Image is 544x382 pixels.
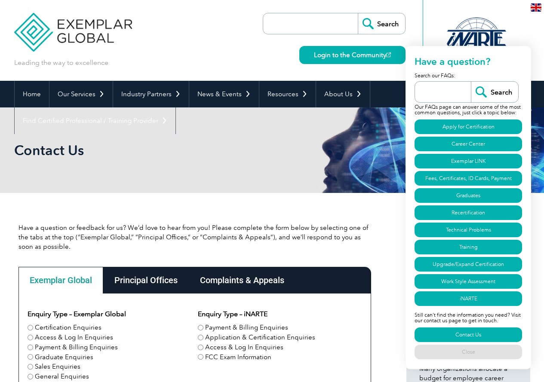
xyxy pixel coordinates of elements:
div: Exemplar Global [18,267,103,293]
label: Certification Enquiries [35,323,101,333]
label: Access & Log In Enquiries [35,333,113,342]
legend: Enquiry Type – Exemplar Global [28,309,126,319]
label: Payment & Billing Enquiries [35,342,118,352]
a: Technical Problems [415,223,522,237]
p: Our FAQs page can answer some of the most common questions, just click a topic below: [415,103,522,118]
p: Still can't find the information you need? Visit our contact us page to get in touch. [415,307,522,326]
div: Complaints & Appeals [189,267,295,293]
label: FCC Exam Information [205,352,271,362]
a: Industry Partners [113,81,189,107]
a: iNARTE [415,291,522,306]
img: open_square.png [386,52,391,57]
a: Contact Us [415,327,522,342]
p: Search our FAQs: [415,71,522,81]
input: Search [471,82,518,102]
a: Work Style Assessment [415,274,522,289]
input: Search [358,13,405,34]
a: Our Services [49,81,113,107]
a: Fees, Certificates, ID Cards, Payment [415,171,522,186]
a: Apply for Certification [415,119,522,134]
a: About Us [316,81,370,107]
div: Principal Offices [103,267,189,293]
a: Recertification [415,205,522,220]
a: News & Events [189,81,259,107]
label: Graduate Enquiries [35,352,93,362]
a: Find Certified Professional / Training Provider [15,107,175,134]
a: Close [415,345,522,359]
label: Payment & Billing Enquiries [205,323,288,333]
legend: Enquiry Type – iNARTE [198,309,267,319]
a: Resources [259,81,316,107]
label: Access & Log In Enquiries [205,342,283,352]
label: General Enquiries [35,372,89,382]
a: Training [415,240,522,254]
a: Exemplar LINK [415,154,522,168]
a: Graduates [415,188,522,203]
img: en [531,3,541,12]
h2: Have a question? [415,55,522,71]
a: Home [15,81,49,107]
p: Have a question or feedback for us? We’d love to hear from you! Please complete the form below by... [18,223,371,251]
a: Login to the Community [299,46,406,64]
a: Upgrade/Expand Certification [415,257,522,272]
label: Sales Enquiries [35,362,80,372]
h1: Contact Us [14,142,344,159]
label: Application & Certification Enquiries [205,333,315,342]
a: Career Center [415,137,522,151]
p: Leading the way to excellence [14,58,108,67]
